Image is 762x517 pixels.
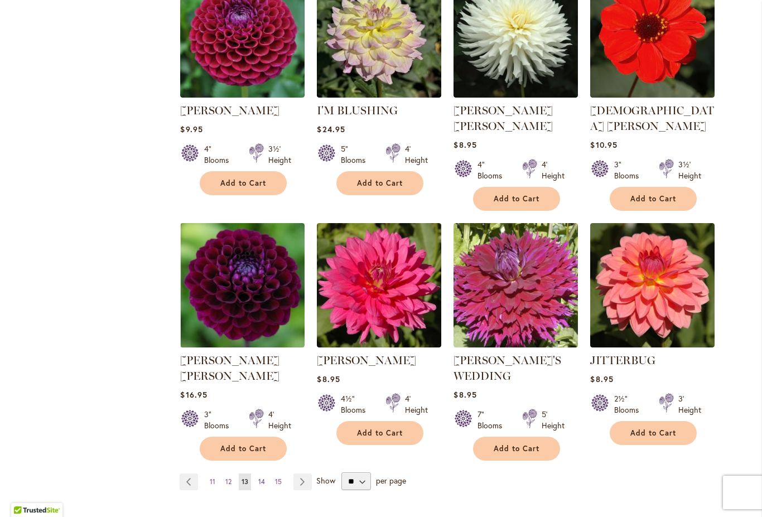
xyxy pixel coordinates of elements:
[357,178,403,188] span: Add to Cart
[542,409,565,431] div: 5' Height
[590,339,715,350] a: JITTERBUG
[317,339,441,350] a: JENNA
[478,159,509,181] div: 4" Blooms
[180,354,279,383] a: [PERSON_NAME] [PERSON_NAME]
[376,475,406,486] span: per page
[405,143,428,166] div: 4' Height
[220,444,266,453] span: Add to Cart
[317,89,441,100] a: I’M BLUSHING
[268,409,291,431] div: 4' Height
[317,124,345,134] span: $24.95
[268,143,291,166] div: 3½' Height
[610,187,697,211] button: Add to Cart
[630,428,676,438] span: Add to Cart
[180,89,305,100] a: Ivanetti
[204,409,235,431] div: 3" Blooms
[272,473,284,490] a: 15
[542,159,565,181] div: 4' Height
[204,143,235,166] div: 4" Blooms
[590,89,715,100] a: JAPANESE BISHOP
[473,437,560,461] button: Add to Cart
[454,339,578,350] a: Jennifer's Wedding
[473,187,560,211] button: Add to Cart
[341,143,372,166] div: 5" Blooms
[223,473,234,490] a: 12
[180,104,279,117] a: [PERSON_NAME]
[341,393,372,415] div: 4½" Blooms
[180,339,305,350] a: JASON MATTHEW
[220,178,266,188] span: Add to Cart
[614,393,645,415] div: 2½" Blooms
[210,477,215,486] span: 11
[630,194,676,204] span: Add to Cart
[494,194,539,204] span: Add to Cart
[275,477,282,486] span: 15
[317,354,416,367] a: [PERSON_NAME]
[8,477,40,509] iframe: Launch Accessibility Center
[317,104,398,117] a: I'M BLUSHING
[180,389,207,400] span: $16.95
[405,393,428,415] div: 4' Height
[336,171,423,195] button: Add to Cart
[200,437,287,461] button: Add to Cart
[255,473,268,490] a: 14
[242,477,248,486] span: 13
[590,139,617,150] span: $10.95
[454,354,561,383] a: [PERSON_NAME]'S WEDDING
[207,473,218,490] a: 11
[454,223,578,347] img: Jennifer's Wedding
[590,104,714,133] a: [DEMOGRAPHIC_DATA] [PERSON_NAME]
[590,223,715,347] img: JITTERBUG
[200,171,287,195] button: Add to Cart
[357,428,403,438] span: Add to Cart
[454,389,476,400] span: $8.95
[180,223,305,347] img: JASON MATTHEW
[678,393,701,415] div: 3' Height
[317,223,441,347] img: JENNA
[478,409,509,431] div: 7" Blooms
[258,477,265,486] span: 14
[454,104,553,133] a: [PERSON_NAME] [PERSON_NAME]
[180,124,202,134] span: $9.95
[614,159,645,181] div: 3" Blooms
[610,421,697,445] button: Add to Cart
[590,354,655,367] a: JITTERBUG
[454,139,476,150] span: $8.95
[454,89,578,100] a: JACK FROST
[494,444,539,453] span: Add to Cart
[316,475,335,486] span: Show
[678,159,701,181] div: 3½' Height
[225,477,232,486] span: 12
[317,374,340,384] span: $8.95
[590,374,613,384] span: $8.95
[336,421,423,445] button: Add to Cart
